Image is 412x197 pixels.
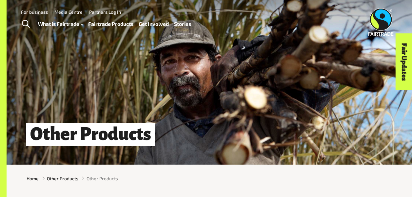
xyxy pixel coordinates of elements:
[87,175,118,182] span: Other Products
[38,19,83,28] a: What is Fairtrade
[89,9,121,15] a: Partners Log In
[368,8,394,36] img: Fairtrade Australia New Zealand logo
[18,16,34,32] a: Toggle Search
[26,123,155,146] h1: Other Products
[21,9,48,15] a: For business
[139,19,169,28] a: Get Involved
[54,9,83,15] a: Media Centre
[174,19,191,28] a: Stories
[27,175,39,182] a: Home
[47,175,78,182] a: Other Products
[88,19,133,28] a: Fairtrade Products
